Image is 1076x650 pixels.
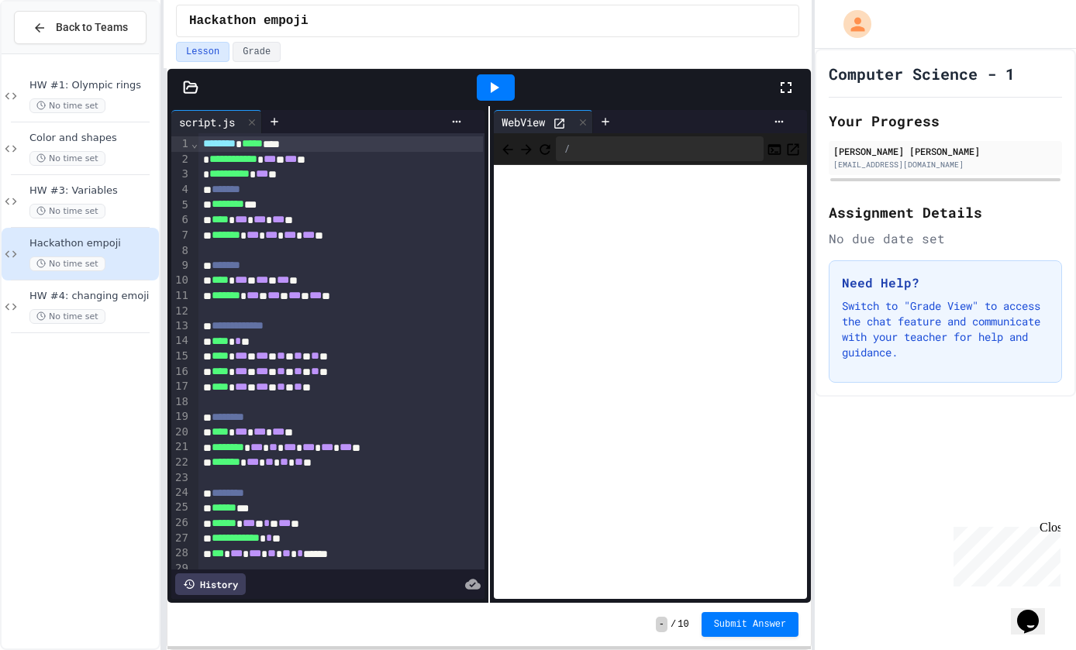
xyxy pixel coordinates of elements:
[171,273,191,288] div: 10
[56,19,128,36] span: Back to Teams
[171,212,191,228] div: 6
[171,439,191,455] div: 21
[171,409,191,425] div: 19
[171,485,191,500] div: 24
[171,561,191,576] div: 29
[29,204,105,218] span: No time set
[827,6,875,42] div: My Account
[29,290,156,303] span: HW #4: changing emoji
[842,298,1049,360] p: Switch to "Grade View" to access the chat feature and communicate with your teacher for help and ...
[842,273,1049,292] h3: Need Help?
[171,364,191,380] div: 16
[171,110,262,133] div: script.js
[171,304,191,318] div: 12
[171,198,191,213] div: 5
[29,309,105,324] span: No time set
[171,500,191,515] div: 25
[829,201,1062,223] h2: Assignment Details
[171,545,191,561] div: 28
[29,79,156,92] span: HW #1: Olympic rings
[785,139,801,158] button: Open in new tab
[171,379,191,394] div: 17
[171,349,191,364] div: 15
[1011,588,1060,635] iframe: chat widget
[829,110,1062,132] h2: Your Progress
[829,229,1062,248] div: No due date set
[29,151,105,166] span: No time set
[171,167,191,182] div: 3
[29,132,156,145] span: Color and shapes
[656,617,667,632] span: -
[833,144,1057,158] div: [PERSON_NAME] [PERSON_NAME]
[171,152,191,167] div: 2
[494,110,593,133] div: WebView
[171,333,191,349] div: 14
[171,114,243,130] div: script.js
[494,114,553,130] div: WebView
[171,531,191,546] div: 27
[171,288,191,304] div: 11
[171,182,191,198] div: 4
[171,455,191,470] div: 22
[14,11,147,44] button: Back to Teams
[29,98,105,113] span: No time set
[702,612,799,637] button: Submit Answer
[556,136,764,161] div: /
[29,256,105,271] span: No time set
[519,139,534,158] span: Forward
[171,243,191,258] div: 8
[171,394,191,409] div: 18
[767,139,782,158] button: Console
[947,521,1060,586] iframe: chat widget
[537,139,553,158] button: Refresh
[233,42,281,62] button: Grade
[171,258,191,273] div: 9
[500,139,516,158] span: Back
[29,184,156,198] span: HW #3: Variables
[171,470,191,485] div: 23
[171,228,191,243] div: 7
[171,318,191,334] div: 13
[494,165,807,600] iframe: Web Preview
[671,618,676,631] span: /
[6,6,107,98] div: Chat with us now!Close
[714,618,787,631] span: Submit Answer
[171,425,191,440] div: 20
[176,42,229,62] button: Lesson
[175,573,246,595] div: History
[189,12,309,30] span: Hackathon empoji
[829,63,1015,84] h1: Computer Science - 1
[678,618,688,631] span: 10
[171,515,191,531] div: 26
[191,137,198,150] span: Fold line
[171,136,191,152] div: 1
[833,159,1057,170] div: [EMAIL_ADDRESS][DOMAIN_NAME]
[29,237,156,250] span: Hackathon empoji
